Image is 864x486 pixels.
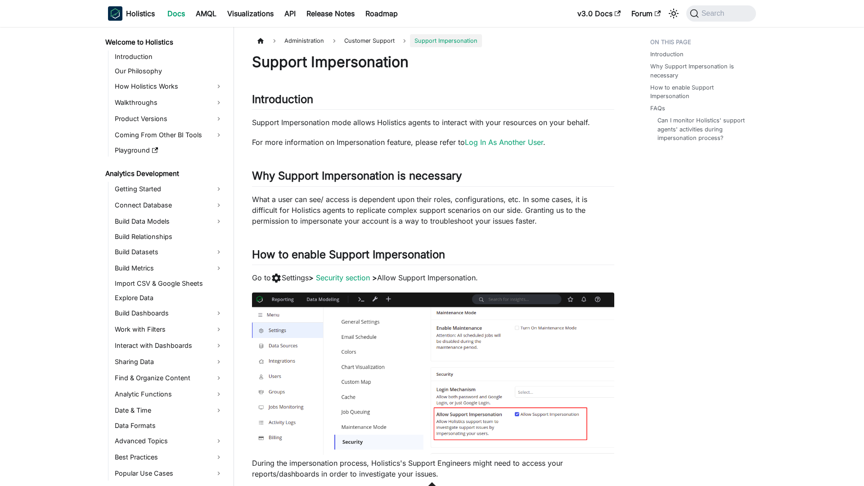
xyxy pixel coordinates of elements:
a: Explore Data [112,292,226,304]
img: Holistics [108,6,122,21]
a: Log In As Another User [465,138,543,147]
a: Why Support Impersonation is necessary [650,62,751,79]
a: Product Versions [112,112,226,126]
a: Analytics Development [103,167,226,180]
a: v3.0 Docs [572,6,626,21]
span: Support Impersonation [410,34,482,47]
a: HolisticsHolisticsHolistics [108,6,155,21]
a: Introduction [650,50,684,58]
a: Playground [112,144,226,157]
a: Roadmap [360,6,403,21]
button: Switch between dark and light mode (currently system mode) [666,6,681,21]
a: Home page [252,34,269,47]
a: Walkthroughs [112,95,226,110]
a: Build Data Models [112,214,226,229]
a: Forum [626,6,666,21]
a: How Holistics Works [112,79,226,94]
a: Advanced Topics [112,434,226,448]
a: Work with Filters [112,322,226,337]
a: Docs [162,6,190,21]
a: Find & Organize Content [112,371,226,385]
a: Best Practices [112,450,226,464]
a: Interact with Dashboards [112,338,226,353]
a: API [279,6,301,21]
p: Support Impersonation mode allows Holistics agents to interact with your resources on your behalf. [252,117,614,128]
h2: Introduction [252,93,614,110]
a: AMQL [190,6,222,21]
a: Getting Started [112,182,226,196]
a: Sharing Data [112,355,226,369]
a: Our Philosophy [112,65,226,77]
nav: Breadcrumbs [252,34,614,47]
a: How to enable Support Impersonation [650,83,751,100]
a: Build Datasets [112,245,226,259]
a: Visualizations [222,6,279,21]
h1: Support Impersonation [252,53,614,71]
p: What a user can see/ access is dependent upon their roles, configurations, etc. In some cases, it... [252,194,614,226]
a: FAQs [650,104,665,112]
h2: How to enable Support Impersonation [252,248,614,265]
span: Customer Support [340,34,399,47]
a: Security section [316,273,370,282]
a: Welcome to Holistics [103,36,226,49]
a: Analytic Functions [112,387,226,401]
a: Release Notes [301,6,360,21]
a: Popular Use Cases [112,466,226,481]
p: For more information on Impersonation feature, please refer to . [252,137,614,148]
nav: Docs sidebar [99,27,234,486]
strong: > [372,273,377,282]
b: Holistics [126,8,155,19]
button: Search (Command+K) [686,5,756,22]
a: Introduction [112,50,226,63]
p: During the impersonation process, Holistics's Support Engineers might need to access your reports... [252,458,614,479]
a: Connect Database [112,198,226,212]
a: Import CSV & Google Sheets [112,277,226,290]
a: Build Relationships [112,230,226,243]
strong: > [309,273,314,282]
a: Can I monitor Holistics' support agents' activities during impersonation process? [657,116,747,142]
a: Coming From Other BI Tools [112,128,226,142]
a: Build Dashboards [112,306,226,320]
span: settings [271,273,282,283]
span: Search [699,9,730,18]
h2: Why Support Impersonation is necessary [252,169,614,186]
span: Administration [280,34,328,47]
a: Data Formats [112,419,226,432]
a: Date & Time [112,403,226,418]
a: Build Metrics [112,261,226,275]
p: Go to Settings Allow Support Impersonation. [252,272,614,284]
